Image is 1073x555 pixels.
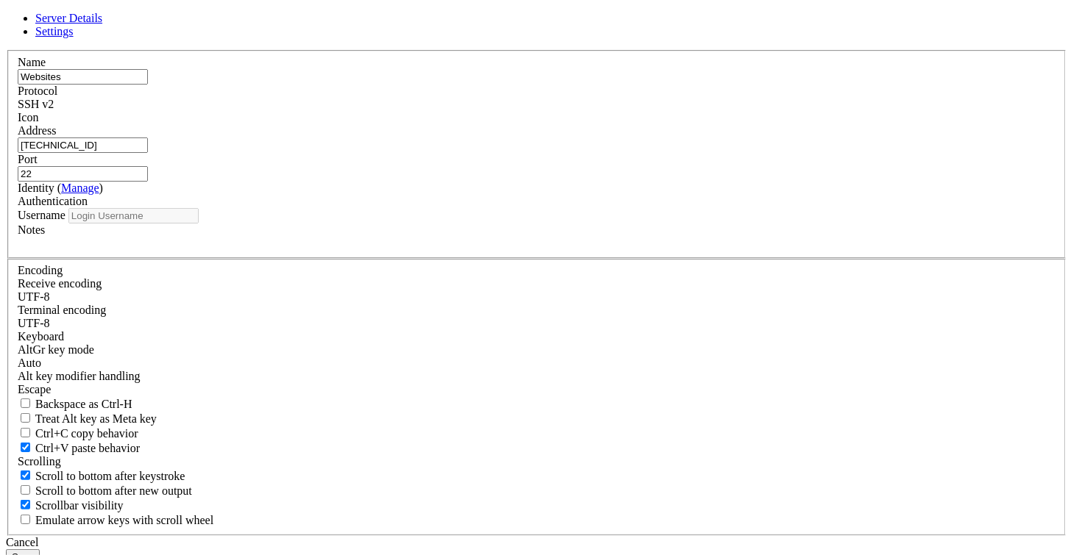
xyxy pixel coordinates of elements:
span: UTF-8 [18,290,50,303]
span: Ctrl+V paste behavior [35,442,140,454]
input: Host Name or IP [18,137,148,153]
div: Auto [18,357,1055,370]
span: Scrollbar visibility [35,499,124,512]
label: Icon [18,111,38,123]
span: Scroll to bottom after keystroke [35,470,185,482]
span: UTF-8 [18,317,50,329]
label: Address [18,124,56,137]
div: UTF-8 [18,317,1055,330]
div: Escape [18,383,1055,396]
input: Scroll to bottom after new output [21,485,30,495]
label: Set the expected encoding for data received from the host. If the encodings do not match, visual ... [18,343,94,356]
a: Manage [61,182,99,194]
span: Emulate arrow keys with scroll wheel [35,514,213,526]
label: Name [18,56,46,68]
input: Treat Alt key as Meta key [21,413,30,423]
span: ( ) [57,182,103,194]
label: Whether the Alt key acts as a Meta key or as a distinct Alt key. [18,412,157,425]
span: Ctrl+C copy behavior [35,427,138,440]
label: The default terminal encoding. ISO-2022 enables character map translations (like graphics maps). ... [18,304,106,316]
label: Port [18,153,38,165]
div: UTF-8 [18,290,1055,304]
x-row: Access denied [6,6,883,19]
input: Ctrl+V paste behavior [21,443,30,452]
label: If true, the backspace should send BS ('\x08', aka ^H). Otherwise the backspace key should send '... [18,398,132,410]
input: Port Number [18,166,148,182]
span: Treat Alt key as Meta key [35,412,157,425]
input: Backspace as Ctrl-H [21,398,30,408]
div: (30, 1) [205,19,212,32]
label: Scrolling [18,455,61,468]
label: Authentication [18,195,88,207]
a: Settings [35,25,74,37]
span: Escape [18,383,51,395]
x-row: root@[TECHNICAL_ID]'s password: [6,19,883,32]
label: Ctrl-C copies if true, send ^C to host if false. Ctrl-Shift-C sends ^C to host if true, copies if... [18,427,138,440]
input: Scroll to bottom after keystroke [21,470,30,480]
label: Encoding [18,264,63,276]
label: Identity [18,182,103,194]
label: Keyboard [18,330,64,343]
input: Server Name [18,69,148,85]
label: Username [18,209,65,221]
input: Scrollbar visibility [21,500,30,509]
a: Server Details [35,12,102,24]
label: The vertical scrollbar mode. [18,499,124,512]
label: Whether to scroll to the bottom on any keystroke. [18,470,185,482]
div: SSH v2 [18,98,1055,111]
input: Ctrl+C copy behavior [21,428,30,437]
label: Controls how the Alt key is handled. Escape: Send an ESC prefix. 8-Bit: Add 128 to the typed char... [18,370,141,382]
label: Protocol [18,85,57,97]
div: Cancel [6,536,1067,549]
label: Scroll to bottom after new output. [18,484,192,497]
label: Notes [18,223,45,236]
label: Set the expected encoding for data received from the host. If the encodings do not match, visual ... [18,277,102,290]
input: Emulate arrow keys with scroll wheel [21,515,30,524]
label: When using the alternative screen buffer, and DECCKM (Application Cursor Keys) is active, mouse w... [18,514,213,526]
label: Ctrl+V pastes if true, sends ^V to host if false. Ctrl+Shift+V sends ^V to host if true, pastes i... [18,442,140,454]
span: Scroll to bottom after new output [35,484,192,497]
span: SSH v2 [18,98,54,110]
input: Login Username [68,208,199,223]
span: Backspace as Ctrl-H [35,398,132,410]
span: Auto [18,357,41,369]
